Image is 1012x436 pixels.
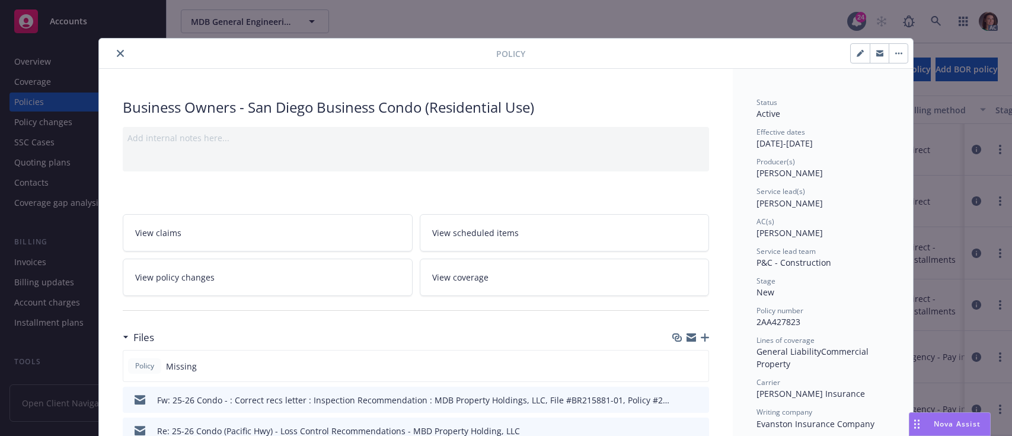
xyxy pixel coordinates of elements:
[756,227,823,238] span: [PERSON_NAME]
[756,257,831,268] span: P&C - Construction
[133,361,157,371] span: Policy
[420,259,710,296] a: View coverage
[756,316,800,327] span: 2AA427823
[133,330,154,345] h3: Files
[123,214,413,252] a: View claims
[756,108,780,119] span: Active
[756,97,777,107] span: Status
[113,46,127,61] button: close
[756,127,889,149] div: [DATE] - [DATE]
[756,305,803,316] span: Policy number
[756,246,816,256] span: Service lead team
[123,330,154,345] div: Files
[756,276,775,286] span: Stage
[909,413,924,435] div: Drag to move
[135,271,215,284] span: View policy changes
[934,419,981,429] span: Nova Assist
[694,394,704,406] button: preview file
[756,198,823,209] span: [PERSON_NAME]
[756,186,805,196] span: Service lead(s)
[756,377,780,387] span: Carrier
[756,335,815,345] span: Lines of coverage
[157,394,670,406] div: Fw: 25-26 Condo - : Correct recs letter : Inspection Recommendation : MDB Property Holdings, LLC,...
[756,388,865,399] span: [PERSON_NAME] Insurance
[496,47,525,60] span: Policy
[909,412,991,436] button: Nova Assist
[756,346,821,357] span: General Liability
[756,287,774,298] span: New
[432,271,489,284] span: View coverage
[756,418,874,429] span: Evanston Insurance Company
[756,167,823,179] span: [PERSON_NAME]
[756,407,812,417] span: Writing company
[420,214,710,252] a: View scheduled items
[123,259,413,296] a: View policy changes
[127,132,704,144] div: Add internal notes here...
[756,127,805,137] span: Effective dates
[756,157,795,167] span: Producer(s)
[432,227,519,239] span: View scheduled items
[675,394,684,406] button: download file
[756,346,871,370] span: Commercial Property
[166,360,197,373] span: Missing
[123,97,709,117] div: Business Owners - San Diego Business Condo (Residential Use)
[135,227,181,239] span: View claims
[756,217,774,227] span: AC(s)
